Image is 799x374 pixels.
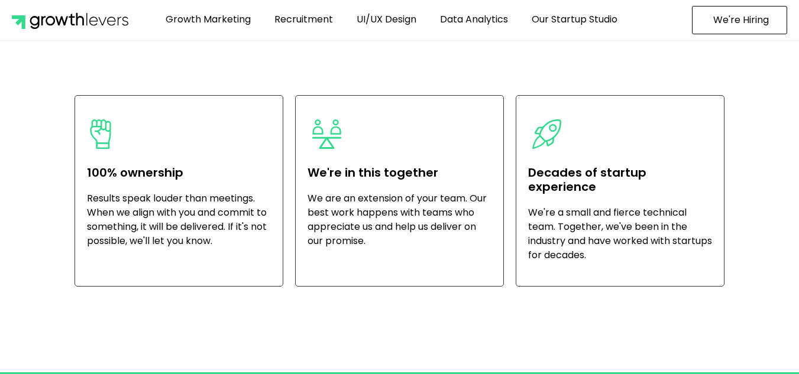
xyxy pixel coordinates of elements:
a: Recruitment [266,6,342,33]
span: We're in this together [308,164,438,181]
span: Decades of startup experience [528,164,646,195]
p: We are an extension of your team. Our best work happens with teams who appreciate us and help us ... [308,191,491,248]
p: We're a small and fierce technical team. Together, we've been in the industry and have worked wit... [528,206,712,262]
p: Results speak louder than meetings. When we align with you and commit to something, it will be de... [87,191,271,248]
a: We're Hiring [692,6,787,34]
span: We're Hiring [713,15,769,25]
a: Data Analytics [431,6,517,33]
nav: Menu [128,6,655,33]
a: UI/UX Design [348,6,425,33]
a: Growth Marketing [157,6,260,33]
a: Our Startup Studio [523,6,626,33]
span: 100% ownership [87,164,183,181]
